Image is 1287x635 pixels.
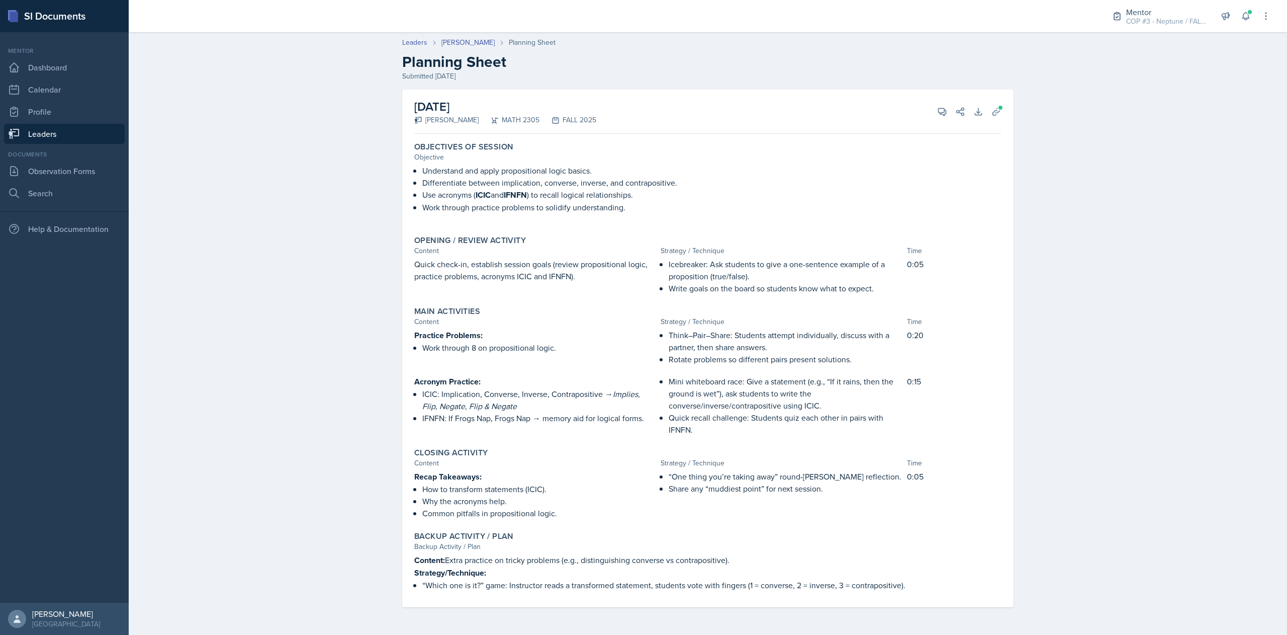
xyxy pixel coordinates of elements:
p: Use acronyms ( and ) to recall logical relationships. [422,189,1001,201]
strong: Recap Takeaways: [414,471,482,483]
h2: Planning Sheet [402,53,1014,71]
p: Rotate problems so different pairs present solutions. [669,353,903,365]
p: Mini whiteboard race: Give a statement (e.g., “If it rains, then the ground is wet”), ask student... [669,375,903,412]
label: Closing Activity [414,448,488,458]
div: Content [414,316,657,327]
div: Time [907,458,1001,468]
p: Extra practice on tricky problems (e.g., distinguishing converse vs contrapositive). [414,554,1001,567]
label: Main Activities [414,306,480,316]
p: 0:15 [907,375,1001,387]
p: 0:05 [907,258,1001,270]
p: 0:20 [907,329,1001,341]
div: Strategy / Technique [661,458,903,468]
p: How to transform statements (ICIC). [422,483,657,495]
div: Mentor [4,46,125,55]
div: MATH 2305 [479,115,539,125]
div: Content [414,458,657,468]
p: Write goals on the board so students know what to expect. [669,282,903,294]
p: Icebreaker: Ask students to give a one-sentence example of a proposition (true/false). [669,258,903,282]
strong: IFNFN [504,189,527,201]
h2: [DATE] [414,98,596,116]
p: Differentiate between implication, converse, inverse, and contrapositive. [422,177,1001,189]
div: Objective [414,152,1001,163]
p: ICIC: Implication, Converse, Inverse, Contrapositive → [422,388,657,412]
div: [GEOGRAPHIC_DATA] [32,619,100,629]
div: Time [907,316,1001,327]
div: Content [414,246,657,256]
div: Planning Sheet [509,37,556,48]
a: Profile [4,102,125,122]
div: [PERSON_NAME] [414,115,479,125]
strong: Practice Problems: [414,330,483,341]
strong: Acronym Practice: [414,376,481,387]
p: Why the acronyms help. [422,495,657,507]
p: Quick recall challenge: Students quiz each other in pairs with IFNFN. [669,412,903,436]
p: Understand and apply propositional logic basics. [422,165,1001,177]
a: Leaders [4,124,125,144]
a: Dashboard [4,57,125,77]
p: Work through practice problems to solidify understanding. [422,201,1001,213]
label: Opening / Review Activity [414,235,526,246]
a: [PERSON_NAME] [441,37,495,48]
a: Leaders [402,37,427,48]
a: Search [4,183,125,203]
a: Observation Forms [4,161,125,181]
p: “Which one is it?” game: Instructor reads a transformed statement, students vote with fingers (1 ... [422,579,1001,591]
div: COP #3 - Neptune / FALL 2025 [1126,16,1207,27]
p: Think–Pair–Share: Students attempt individually, discuss with a partner, then share answers. [669,329,903,353]
div: Mentor [1126,6,1207,18]
strong: Content: [414,554,445,566]
p: Common pitfalls in propositional logic. [422,507,657,519]
div: Strategy / Technique [661,316,903,327]
p: Quick check-in, establish session goals (review propositional logic, practice problems, acronyms ... [414,258,657,282]
div: Time [907,246,1001,256]
a: Calendar [4,80,125,100]
div: Strategy / Technique [661,246,903,256]
strong: ICIC [476,189,491,201]
strong: Strategy/Technique: [414,567,486,579]
div: Documents [4,150,125,159]
div: Submitted [DATE] [402,71,1014,82]
p: Work through 8 on propositional logic. [422,342,657,354]
p: 0:05 [907,470,1001,483]
p: IFNFN: If Frogs Nap, Frogs Nap → memory aid for logical forms. [422,412,657,424]
p: “One thing you’re taking away” round-[PERSON_NAME] reflection. [669,470,903,483]
div: [PERSON_NAME] [32,609,100,619]
p: Share any “muddiest point” for next session. [669,483,903,495]
label: Objectives of Session [414,142,513,152]
div: FALL 2025 [539,115,596,125]
label: Backup Activity / Plan [414,531,514,541]
div: Help & Documentation [4,219,125,239]
div: Backup Activity / Plan [414,541,1001,552]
